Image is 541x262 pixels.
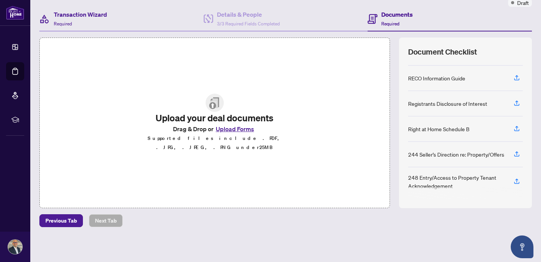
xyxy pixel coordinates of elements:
[45,215,77,227] span: Previous Tab
[54,10,107,19] h4: Transaction Wizard
[408,173,505,190] div: 248 Entry/Access to Property Tenant Acknowledgement
[511,235,533,258] button: Open asap
[217,21,280,27] span: 3/3 Required Fields Completed
[136,88,293,158] span: File UploadUpload your deal documentsDrag & Drop orUpload FormsSupported files include .PDF, .JPG...
[142,134,287,152] p: Supported files include .PDF, .JPG, .JPEG, .PNG under 25 MB
[408,150,504,158] div: 244 Seller’s Direction re: Property/Offers
[408,74,465,82] div: RECO Information Guide
[408,47,477,57] span: Document Checklist
[408,125,469,133] div: Right at Home Schedule B
[381,10,413,19] h4: Documents
[214,124,256,134] button: Upload Forms
[54,21,72,27] span: Required
[6,6,24,20] img: logo
[206,94,224,112] img: File Upload
[381,21,399,27] span: Required
[173,124,256,134] span: Drag & Drop or
[217,10,280,19] h4: Details & People
[8,240,22,254] img: Profile Icon
[408,99,487,108] div: Registrants Disclosure of Interest
[39,214,83,227] button: Previous Tab
[89,214,123,227] button: Next Tab
[142,112,287,124] h2: Upload your deal documents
